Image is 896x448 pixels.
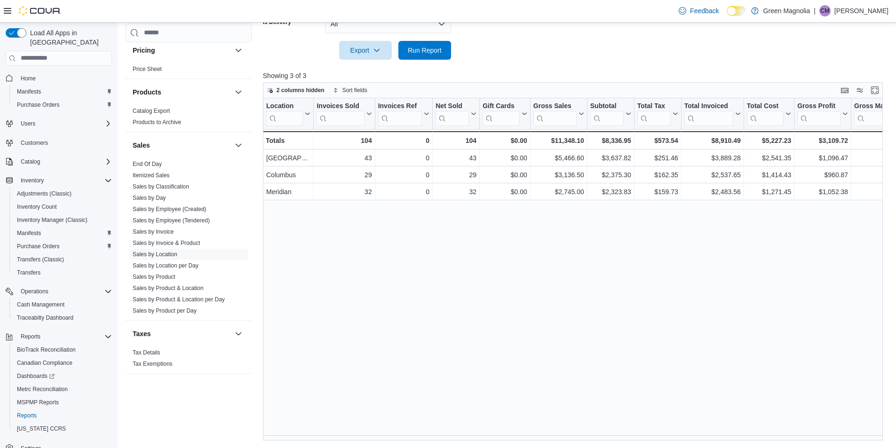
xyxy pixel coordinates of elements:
[533,102,577,110] div: Gross Sales
[17,72,112,84] span: Home
[17,286,52,297] button: Operations
[814,5,816,16] p: |
[378,102,421,126] div: Invoices Ref
[17,190,71,197] span: Adjustments (Classic)
[684,135,741,146] div: $8,910.49
[690,6,719,16] span: Feedback
[133,141,150,150] h3: Sales
[133,262,198,269] a: Sales by Location per Day
[13,99,63,110] a: Purchase Orders
[266,186,310,197] div: Meridian
[9,298,116,311] button: Cash Management
[133,118,181,126] span: Products to Archive
[133,307,197,314] a: Sales by Product per Day
[21,75,36,82] span: Home
[590,152,631,164] div: $3,637.82
[13,86,112,97] span: Manifests
[9,343,116,356] button: BioTrack Reconciliation
[133,239,200,247] span: Sales by Invoice & Product
[19,6,61,16] img: Cova
[821,5,830,16] span: CM
[13,384,71,395] a: Metrc Reconciliation
[17,346,76,354] span: BioTrack Reconciliation
[317,169,372,181] div: 29
[13,188,112,199] span: Adjustments (Classic)
[436,102,476,126] button: Net Sold
[9,227,116,240] button: Manifests
[266,135,310,146] div: Totals
[9,240,116,253] button: Purchase Orders
[17,156,112,167] span: Catalog
[26,28,112,47] span: Load All Apps in [GEOGRAPHIC_DATA]
[839,85,850,96] button: Keyboard shortcuts
[17,331,112,342] span: Reports
[133,228,174,235] a: Sales by Invoice
[233,45,244,56] button: Pricing
[13,86,45,97] a: Manifests
[266,102,303,110] div: Location
[797,186,848,197] div: $1,052.38
[13,228,112,239] span: Manifests
[133,206,206,212] a: Sales by Employee (Created)
[17,175,112,186] span: Inventory
[436,135,476,146] div: 104
[797,102,840,110] div: Gross Profit
[13,267,112,278] span: Transfers
[233,328,244,339] button: Taxes
[13,99,112,110] span: Purchase Orders
[329,85,371,96] button: Sort fields
[17,385,68,393] span: Metrc Reconciliation
[378,135,429,146] div: 0
[17,314,73,322] span: Traceabilty Dashboard
[345,41,386,60] span: Export
[17,269,40,276] span: Transfers
[9,213,116,227] button: Inventory Manager (Classic)
[13,241,112,252] span: Purchase Orders
[483,152,527,164] div: $0.00
[684,102,733,126] div: Total Invoiced
[9,311,116,324] button: Traceabilty Dashboard
[13,299,68,310] a: Cash Management
[133,274,175,280] a: Sales by Product
[747,102,784,110] div: Total Cost
[21,139,48,147] span: Customers
[533,152,584,164] div: $5,466.60
[436,102,469,110] div: Net Sold
[17,359,72,367] span: Canadian Compliance
[17,88,41,95] span: Manifests
[13,370,112,382] span: Dashboards
[266,169,310,181] div: Columbus
[637,186,678,197] div: $159.73
[854,85,865,96] button: Display options
[637,152,678,164] div: $251.46
[533,169,584,181] div: $3,136.50
[684,152,741,164] div: $3,889.28
[133,119,181,126] a: Products to Archive
[17,243,60,250] span: Purchase Orders
[13,254,68,265] a: Transfers (Classic)
[13,201,61,212] a: Inventory Count
[637,169,678,181] div: $162.35
[317,135,372,146] div: 104
[13,397,112,408] span: MSPMP Reports
[483,102,527,126] button: Gift Cards
[13,384,112,395] span: Metrc Reconciliation
[13,214,91,226] a: Inventory Manager (Classic)
[834,5,888,16] p: [PERSON_NAME]
[125,105,252,132] div: Products
[133,87,231,97] button: Products
[13,241,63,252] a: Purchase Orders
[17,229,41,237] span: Manifests
[17,137,112,149] span: Customers
[17,372,55,380] span: Dashboards
[2,71,116,85] button: Home
[408,46,442,55] span: Run Report
[263,71,889,80] p: Showing 3 of 3
[13,410,40,421] a: Reports
[13,299,112,310] span: Cash Management
[133,65,162,73] span: Price Sheet
[21,288,48,295] span: Operations
[133,228,174,236] span: Sales by Invoice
